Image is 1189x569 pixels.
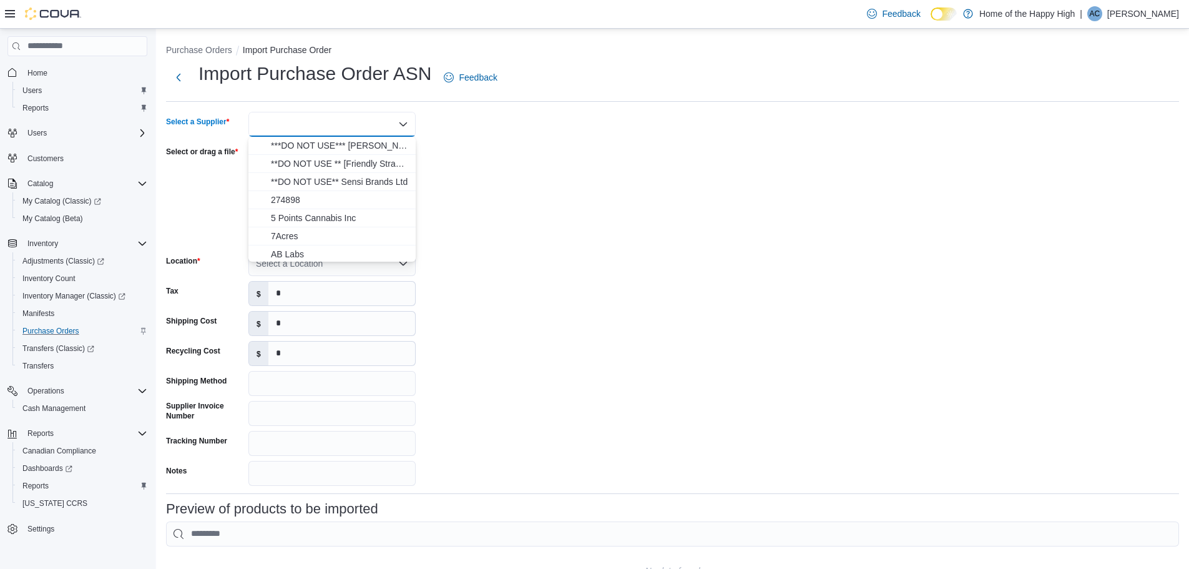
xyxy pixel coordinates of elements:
[22,498,87,508] span: [US_STATE] CCRS
[17,496,92,511] a: [US_STATE] CCRS
[249,342,268,365] label: $
[979,6,1075,21] p: Home of the Happy High
[271,248,408,260] span: AB Labs
[2,124,152,142] button: Users
[12,322,152,340] button: Purchase Orders
[22,176,147,191] span: Catalog
[398,259,408,269] button: Open list of options
[17,289,147,304] span: Inventory Manager (Classic)
[12,442,152,460] button: Canadian Compliance
[166,401,243,421] label: Supplier Invoice Number
[22,151,147,166] span: Customers
[7,59,147,565] nav: Complex example
[271,212,408,224] span: 5 Points Cannabis Inc
[198,61,431,86] h1: Import Purchase Order ASN
[22,344,94,354] span: Transfers (Classic)
[459,71,497,84] span: Feedback
[17,271,147,286] span: Inventory Count
[22,383,147,398] span: Operations
[17,478,54,493] a: Reports
[22,291,125,301] span: Inventory Manager (Classic)
[248,191,416,209] button: 274898
[248,155,416,173] button: **DO NOT USE ** [Friendly Stranger]
[17,401,147,416] span: Cash Management
[27,386,64,396] span: Operations
[27,154,64,164] span: Customers
[249,282,268,305] label: $
[243,45,331,55] button: Import Purchase Order
[22,86,42,96] span: Users
[12,99,152,117] button: Reports
[17,254,147,269] span: Adjustments (Classic)
[931,7,957,21] input: Dark Mode
[17,83,147,98] span: Users
[2,425,152,442] button: Reports
[17,211,88,226] a: My Catalog (Beta)
[22,196,101,206] span: My Catalog (Classic)
[12,340,152,357] a: Transfers (Classic)
[22,126,147,141] span: Users
[22,214,83,224] span: My Catalog (Beta)
[22,383,69,398] button: Operations
[27,239,58,249] span: Inventory
[2,235,152,252] button: Inventory
[12,287,152,305] a: Inventory Manager (Classic)
[22,426,147,441] span: Reports
[22,481,49,491] span: Reports
[17,461,77,476] a: Dashboards
[166,147,238,157] label: Select or drag a file
[17,478,147,493] span: Reports
[22,309,54,319] span: Manifests
[22,236,63,251] button: Inventory
[22,256,104,266] span: Adjustments (Classic)
[1087,6,1102,21] div: Amber Cowan
[2,175,152,192] button: Catalog
[166,256,200,266] label: Location
[17,271,81,286] a: Inventory Count
[17,101,54,116] a: Reports
[248,173,416,191] button: **DO NOT USE** Sensi Brands Ltd
[166,502,378,517] h3: Preview of products to be imported
[166,44,1179,59] nav: An example of EuiBreadcrumbs
[248,209,416,227] button: 5 Points Cannabis Inc
[166,376,227,386] label: Shipping Method
[166,65,191,90] button: Next
[17,306,59,321] a: Manifests
[17,324,147,339] span: Purchase Orders
[17,194,147,209] span: My Catalog (Classic)
[22,151,69,166] a: Customers
[27,428,54,438] span: Reports
[12,460,152,477] a: Dashboards
[12,210,152,227] button: My Catalog (Beta)
[271,157,408,170] span: **DO NOT USE ** [Friendly Stranger]
[1090,6,1100,21] span: AC
[12,192,152,210] a: My Catalog (Classic)
[22,361,54,371] span: Transfers
[271,194,408,206] span: 274898
[22,274,76,284] span: Inventory Count
[2,382,152,400] button: Operations
[2,149,152,167] button: Customers
[271,176,408,188] span: **DO NOT USE** Sensi Brands Ltd
[17,83,47,98] a: Users
[17,359,59,374] a: Transfers
[12,495,152,512] button: [US_STATE] CCRS
[22,103,49,113] span: Reports
[17,211,147,226] span: My Catalog (Beta)
[248,227,416,245] button: 7Acres
[1107,6,1179,21] p: [PERSON_NAME]
[166,346,220,356] label: Recycling Cost
[12,270,152,287] button: Inventory Count
[166,522,1179,547] input: This is a search bar. As you type, the results lower in the page will automatically filter.
[398,119,408,129] button: Close list of options
[12,82,152,99] button: Users
[27,68,47,78] span: Home
[17,101,147,116] span: Reports
[22,426,59,441] button: Reports
[22,446,96,456] span: Canadian Compliance
[27,128,47,138] span: Users
[12,357,152,375] button: Transfers
[22,126,52,141] button: Users
[17,443,147,458] span: Canadian Compliance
